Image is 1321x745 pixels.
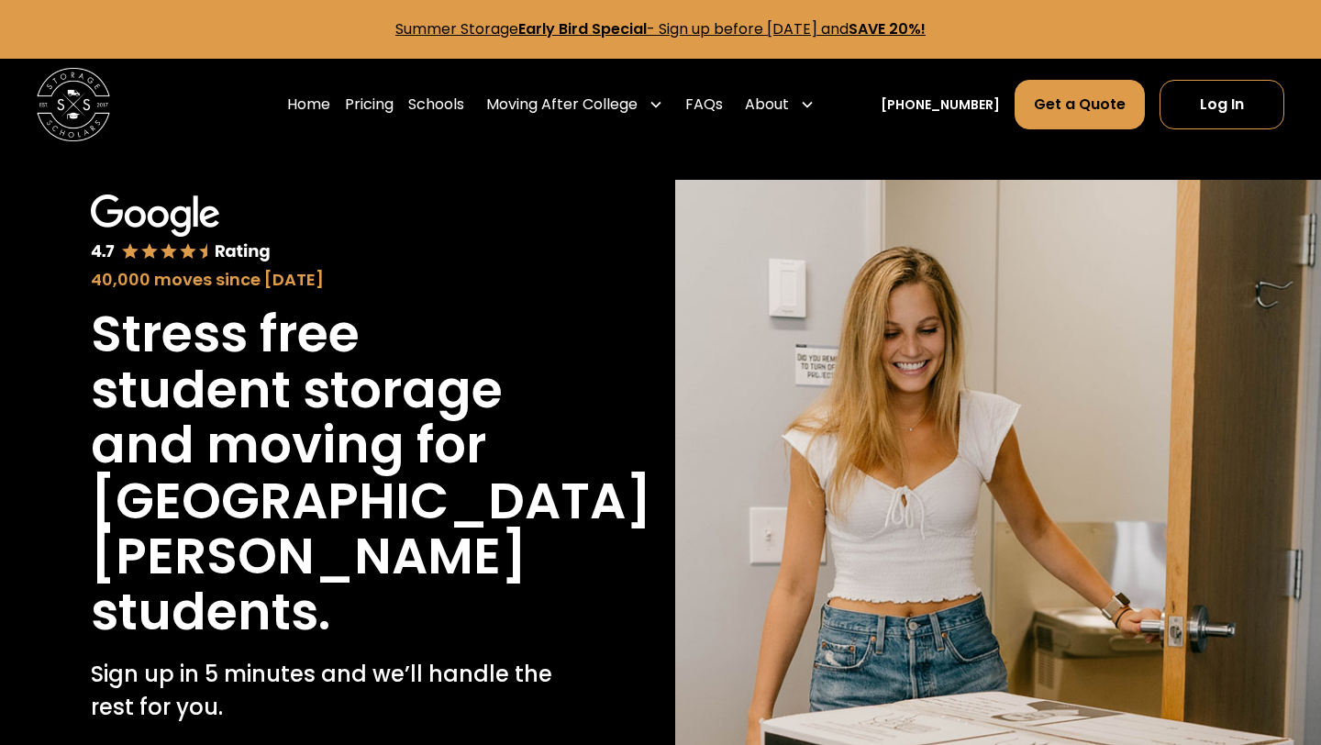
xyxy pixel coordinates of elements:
[91,473,651,584] h1: [GEOGRAPHIC_DATA][PERSON_NAME]
[849,18,926,39] strong: SAVE 20%!
[287,79,330,130] a: Home
[745,94,789,116] div: About
[91,658,556,724] p: Sign up in 5 minutes and we’ll handle the rest for you.
[881,95,1000,115] a: [PHONE_NUMBER]
[345,79,394,130] a: Pricing
[37,68,110,141] img: Storage Scholars main logo
[91,195,271,263] img: Google 4.7 star rating
[518,18,647,39] strong: Early Bird Special
[91,306,556,473] h1: Stress free student storage and moving for
[486,94,638,116] div: Moving After College
[408,79,464,130] a: Schools
[91,584,330,640] h1: students.
[685,79,723,130] a: FAQs
[91,267,556,292] div: 40,000 moves since [DATE]
[1015,80,1145,129] a: Get a Quote
[1160,80,1284,129] a: Log In
[395,18,926,39] a: Summer StorageEarly Bird Special- Sign up before [DATE] andSAVE 20%!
